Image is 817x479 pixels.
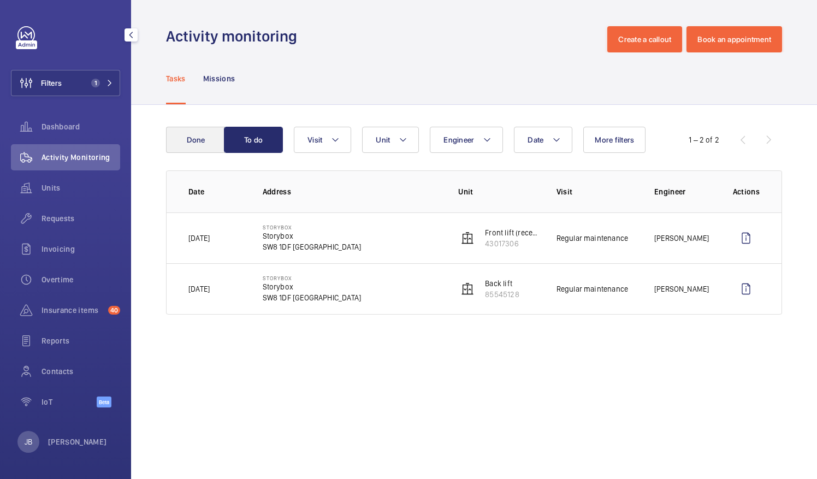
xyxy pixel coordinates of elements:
[224,127,283,153] button: To do
[48,436,107,447] p: [PERSON_NAME]
[430,127,503,153] button: Engineer
[461,282,474,295] img: elevator.svg
[42,274,120,285] span: Overtime
[166,26,304,46] h1: Activity monitoring
[188,233,210,244] p: [DATE]
[733,186,760,197] p: Actions
[166,127,225,153] button: Done
[556,186,637,197] p: Visit
[556,233,628,244] p: Regular maintenance
[485,227,538,238] p: Front lift (reception)
[362,127,419,153] button: Unit
[485,238,538,249] p: 43017306
[654,233,709,244] p: [PERSON_NAME]
[188,283,210,294] p: [DATE]
[294,127,351,153] button: Visit
[376,135,390,144] span: Unit
[203,73,235,84] p: Missions
[42,335,120,346] span: Reports
[42,182,120,193] span: Units
[25,436,32,447] p: JB
[263,186,441,197] p: Address
[42,244,120,255] span: Invoicing
[263,292,362,303] p: SW8 1DF [GEOGRAPHIC_DATA]
[607,26,682,52] button: Create a callout
[461,232,474,245] img: elevator.svg
[485,278,519,289] p: Back lift
[654,186,715,197] p: Engineer
[263,281,362,292] p: Storybox
[263,241,362,252] p: SW8 1DF [GEOGRAPHIC_DATA]
[42,397,97,407] span: IoT
[443,135,474,144] span: Engineer
[528,135,543,144] span: Date
[689,134,719,145] div: 1 – 2 of 2
[458,186,538,197] p: Unit
[263,230,362,241] p: Storybox
[188,186,245,197] p: Date
[91,79,100,87] span: 1
[42,121,120,132] span: Dashboard
[583,127,646,153] button: More filters
[97,397,111,407] span: Beta
[514,127,572,153] button: Date
[686,26,782,52] button: Book an appointment
[166,73,186,84] p: Tasks
[654,283,709,294] p: [PERSON_NAME]
[42,152,120,163] span: Activity Monitoring
[41,78,62,88] span: Filters
[307,135,322,144] span: Visit
[485,289,519,300] p: 85545128
[263,275,362,281] p: Storybox
[42,366,120,377] span: Contacts
[42,213,120,224] span: Requests
[11,70,120,96] button: Filters1
[263,224,362,230] p: Storybox
[595,135,634,144] span: More filters
[556,283,628,294] p: Regular maintenance
[42,305,104,316] span: Insurance items
[108,306,120,315] span: 40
